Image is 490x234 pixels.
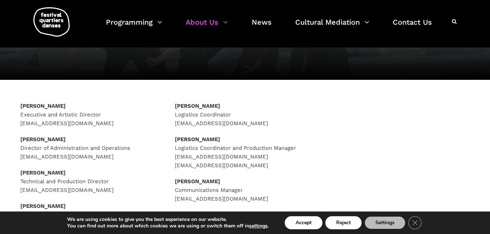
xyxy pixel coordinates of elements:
[285,216,322,229] button: Accept
[20,203,66,209] strong: [PERSON_NAME]
[408,216,421,229] button: Close GDPR Cookie Banner
[175,177,315,203] p: Communications Manager [EMAIL_ADDRESS][DOMAIN_NAME]
[175,135,315,170] p: Logistics Coordinator and Production Manager [EMAIL_ADDRESS][DOMAIN_NAME] [EMAIL_ADDRESS][DOMAIN_...
[20,169,66,176] strong: [PERSON_NAME]
[175,178,220,185] strong: [PERSON_NAME]
[175,103,220,109] strong: [PERSON_NAME]
[295,16,369,37] a: Cultural Mediation
[20,136,66,143] strong: [PERSON_NAME]
[20,135,161,161] p: Director of Administration and Operations [EMAIL_ADDRESS][DOMAIN_NAME]
[186,16,228,37] a: About Us
[33,7,70,37] img: logo-fqd-med
[20,168,161,194] p: Technical and Production Director [EMAIL_ADDRESS][DOMAIN_NAME]
[249,223,268,229] button: settings
[67,216,269,223] p: We are using cookies to give you the best experience on our website.
[175,136,220,143] strong: [PERSON_NAME]
[325,216,362,229] button: Reject
[252,16,272,37] a: News
[67,223,269,229] p: You can find out more about which cookies we are using or switch them off in .
[20,202,161,228] p: Co-curator for Short Films [EMAIL_ADDRESS][DOMAIN_NAME]
[20,102,161,128] p: Executive and Artistic Director [EMAIL_ADDRESS][DOMAIN_NAME]
[20,103,66,109] strong: [PERSON_NAME]
[175,102,315,128] p: Logistics Coordinator [EMAIL_ADDRESS][DOMAIN_NAME]
[393,16,432,37] a: Contact Us
[365,216,405,229] button: Settings
[106,16,162,37] a: Programming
